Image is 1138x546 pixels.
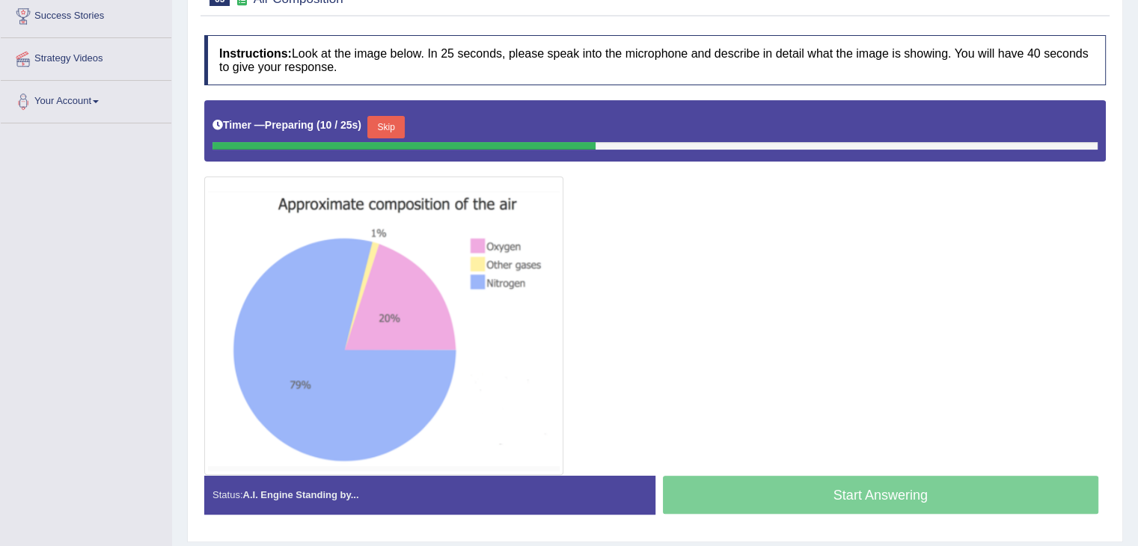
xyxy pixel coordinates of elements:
b: 10 / 25s [320,119,358,131]
b: ) [358,119,361,131]
a: Your Account [1,81,171,118]
b: ( [316,119,320,131]
strong: A.I. Engine Standing by... [242,489,358,500]
h4: Look at the image below. In 25 seconds, please speak into the microphone and describe in detail w... [204,35,1106,85]
a: Strategy Videos [1,38,171,76]
h5: Timer — [212,120,361,131]
b: Instructions: [219,47,292,60]
button: Skip [367,116,405,138]
div: Status: [204,476,655,514]
b: Preparing [265,119,313,131]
